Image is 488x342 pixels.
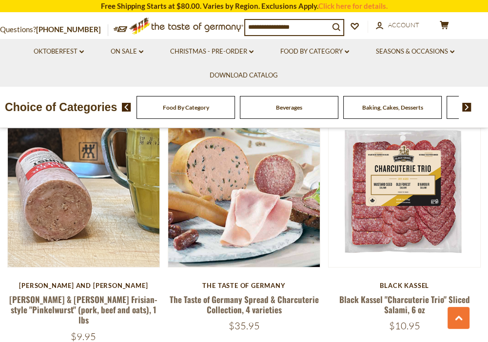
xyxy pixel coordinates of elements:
[376,46,454,57] a: Seasons & Occasions
[389,320,420,332] span: $10.95
[7,282,160,289] div: [PERSON_NAME] and [PERSON_NAME]
[462,103,471,112] img: next arrow
[318,1,388,10] a: Click here for details.
[111,46,143,57] a: On Sale
[329,115,480,267] img: Black Kassel "Charcuterie Trio" Sliced Salami, 6 oz
[9,293,157,326] a: [PERSON_NAME] & [PERSON_NAME] Frisian-style "Pinkelwurst" (pork, beef and oats), 1 lbs
[8,115,159,267] img: Schaller & Weber Frisian-style "Pinkelwurst" (pork, beef and oats), 1 lbs
[228,320,259,332] span: $35.95
[168,282,320,289] div: The Taste of Germany
[163,104,209,111] a: Food By Category
[122,103,131,112] img: previous arrow
[388,21,419,29] span: Account
[362,104,423,111] a: Baking, Cakes, Desserts
[170,46,254,57] a: Christmas - PRE-ORDER
[36,25,101,34] a: [PHONE_NUMBER]
[168,115,320,267] img: The Taste of Germany Spread & Charcuterie Collection, 4 varieties
[339,293,470,316] a: Black Kassel "Charcuterie Trio" Sliced Salami, 6 oz
[376,20,419,31] a: Account
[328,282,481,289] div: Black Kassel
[210,70,278,81] a: Download Catalog
[169,293,318,316] a: The Taste of Germany Spread & Charcuterie Collection, 4 varieties
[280,46,349,57] a: Food By Category
[276,104,302,111] a: Beverages
[34,46,84,57] a: Oktoberfest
